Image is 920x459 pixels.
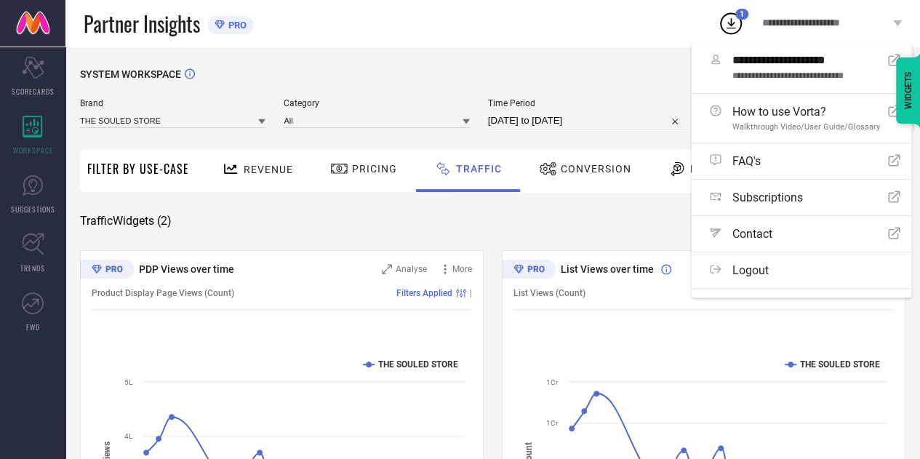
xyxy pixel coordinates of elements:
text: THE SOULED STORE [378,359,458,370]
span: Category [284,98,469,108]
span: | [470,288,472,298]
span: Partner Insights [84,9,200,39]
span: Logout [732,263,769,277]
span: Subscriptions [732,191,803,204]
span: 1 [740,9,744,19]
span: Brand [80,98,265,108]
span: SYSTEM WORKSPACE [80,68,181,80]
span: TRENDS [20,263,45,274]
span: List Views over time [561,263,654,275]
a: How to use Vorta?Walkthrough Video/User Guide/Glossary [692,94,911,143]
span: Filter By Use-Case [87,160,189,177]
span: PDP Views over time [139,263,234,275]
span: WORKSPACE [13,145,53,156]
span: Walkthrough Video/User Guide/Glossary [732,122,880,132]
span: More [452,264,472,274]
svg: Zoom [382,264,392,274]
span: Contact [732,227,772,241]
a: Subscriptions [692,180,911,215]
span: FAQ's [732,154,761,168]
text: 5L [124,378,133,386]
span: Traffic Widgets ( 2 ) [80,214,172,228]
span: SUGGESTIONS [11,204,55,215]
span: Time Period [488,98,685,108]
a: FAQ's [692,143,911,179]
span: How to use Vorta? [732,105,880,119]
span: Analyse [396,264,427,274]
span: Filters Applied [396,288,452,298]
span: Traffic [456,163,502,175]
input: Select time period [488,112,685,129]
span: SCORECARDS [12,86,55,97]
a: Contact [692,216,911,252]
div: Open download list [718,10,744,36]
text: THE SOULED STORE [800,359,880,370]
text: 1Cr [546,378,559,386]
div: Premium [502,260,556,282]
span: Product Display Page Views (Count) [92,288,234,298]
span: Revenue [244,164,293,175]
span: Returns [690,163,740,175]
div: Premium [80,260,134,282]
span: FWD [26,322,40,332]
text: 4L [124,432,133,440]
span: List Views (Count) [513,288,585,298]
span: Pricing [352,163,397,175]
span: Conversion [561,163,631,175]
text: 1Cr [546,419,559,427]
span: PRO [225,20,247,31]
